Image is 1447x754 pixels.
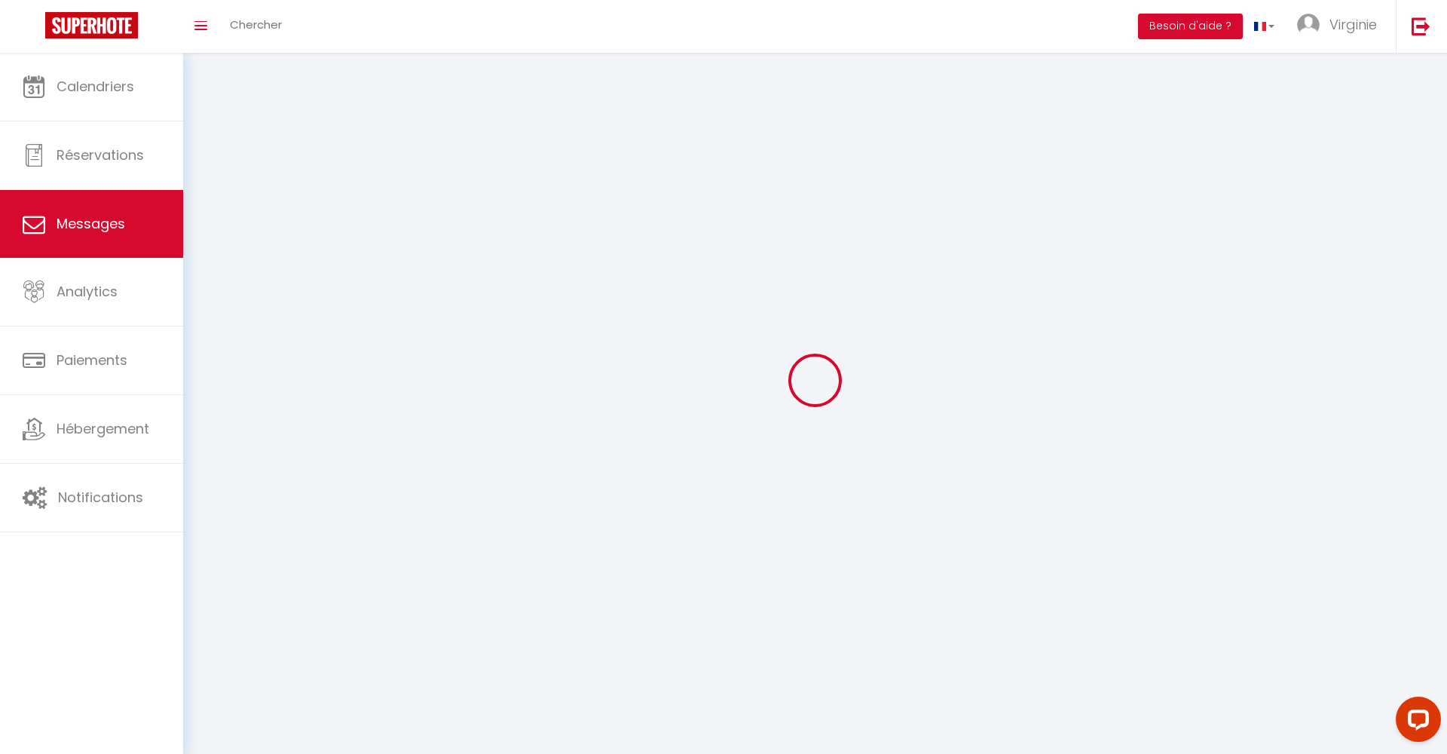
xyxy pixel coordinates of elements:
span: Notifications [58,488,143,507]
span: Réservations [57,146,144,164]
span: Messages [57,214,125,233]
button: Besoin d'aide ? [1138,14,1243,39]
img: ... [1297,14,1320,36]
span: Calendriers [57,77,134,96]
span: Hébergement [57,419,149,438]
span: Analytics [57,282,118,301]
span: Paiements [57,351,127,369]
span: Virginie [1329,15,1377,34]
img: Super Booking [45,12,138,38]
span: Chercher [230,17,282,32]
img: logout [1412,17,1430,35]
iframe: LiveChat chat widget [1384,691,1447,754]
